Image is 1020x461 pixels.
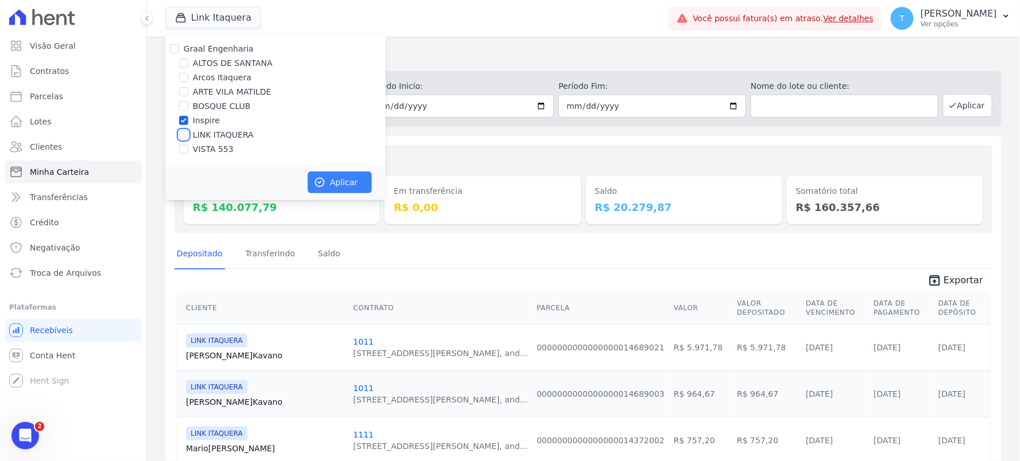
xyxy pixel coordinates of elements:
div: [STREET_ADDRESS][PERSON_NAME], and... [353,394,528,405]
a: Recebíveis [5,319,142,342]
span: LINK ITAQUERA [186,334,247,347]
span: Conta Hent [30,350,75,361]
span: Crédito [30,217,59,228]
span: Transferências [30,192,88,203]
div: [STREET_ADDRESS][PERSON_NAME], and... [353,347,528,359]
a: [DATE] [938,343,965,352]
a: [DATE] [938,436,965,445]
label: LINK ITAQUERA [193,129,254,141]
a: [DATE] [806,389,833,399]
a: Saldo [316,240,343,269]
span: Você possui fatura(s) em atraso. [693,13,874,25]
a: [DATE] [806,343,833,352]
a: [PERSON_NAME]Kavano [186,350,344,361]
th: Valor Depositado [732,292,801,325]
a: Mario[PERSON_NAME] [186,443,344,454]
label: Nome do lote ou cliente: [751,80,938,92]
a: 0000000000000000014689021 [537,343,665,352]
a: 1011 [353,337,374,346]
span: Troca de Arquivos [30,267,101,279]
a: 1111 [353,430,374,439]
a: [DATE] [938,389,965,399]
a: [DATE] [806,436,833,445]
a: [DATE] [874,343,901,352]
dd: R$ 0,00 [394,200,572,215]
label: Período Inicío: [367,80,554,92]
a: Depositado [174,240,225,269]
a: Lotes [5,110,142,133]
span: LINK ITAQUERA [186,380,247,394]
div: Plataformas [9,300,137,314]
button: T [PERSON_NAME] Ver opções [882,2,1020,34]
a: Parcelas [5,85,142,108]
a: Troca de Arquivos [5,261,142,284]
i: unarchive [928,274,941,287]
td: R$ 964,67 [669,370,732,417]
button: Aplicar [308,171,372,193]
p: Ver opções [921,19,997,29]
p: [PERSON_NAME] [921,8,997,19]
a: Clientes [5,135,142,158]
a: Transferindo [243,240,298,269]
th: Valor [669,292,732,325]
span: Parcelas [30,91,63,102]
label: Inspire [193,115,220,127]
span: Recebíveis [30,325,73,336]
td: R$ 5.971,78 [669,324,732,370]
button: Aplicar [943,94,992,117]
a: [DATE] [874,436,901,445]
dd: R$ 160.357,66 [796,200,974,215]
span: Visão Geral [30,40,76,52]
th: Data de Pagamento [869,292,934,325]
dt: Em transferência [394,185,572,197]
span: Negativação [30,242,80,253]
a: [PERSON_NAME]Kavano [186,396,344,408]
a: unarchive Exportar [918,274,992,290]
dt: Somatório total [796,185,974,197]
dt: Saldo [595,185,773,197]
label: ARTE VILA MATILDE [193,86,272,98]
span: LINK ITAQUERA [186,427,247,440]
a: Minha Carteira [5,161,142,183]
dd: R$ 140.077,79 [193,200,371,215]
span: Lotes [30,116,52,127]
div: [STREET_ADDRESS][PERSON_NAME], and... [353,440,528,452]
a: 1011 [353,384,374,393]
a: Ver detalhes [824,14,874,23]
label: BOSQUE CLUB [193,100,251,112]
th: Parcela [532,292,669,325]
label: Graal Engenharia [184,44,254,53]
th: Cliente [177,292,348,325]
a: Visão Geral [5,34,142,57]
dd: R$ 20.279,87 [595,200,773,215]
label: ALTOS DE SANTANA [193,57,273,69]
th: Data de Vencimento [801,292,869,325]
span: Clientes [30,141,62,153]
label: VISTA 553 [193,143,234,155]
a: Contratos [5,60,142,83]
a: Negativação [5,236,142,259]
span: Contratos [30,65,69,77]
th: Contrato [348,292,532,325]
a: 0000000000000000014689003 [537,389,665,399]
th: Data de Depósito [934,292,990,325]
td: R$ 5.971,78 [732,324,801,370]
span: T [900,14,905,22]
a: [DATE] [874,389,901,399]
span: Minha Carteira [30,166,89,178]
iframe: Intercom live chat [11,422,39,450]
label: Período Fim: [559,80,746,92]
button: Link Itaquera [165,7,261,29]
a: Conta Hent [5,344,142,367]
span: 2 [35,422,44,431]
td: R$ 964,67 [732,370,801,417]
h2: Minha Carteira [165,46,1002,67]
a: Transferências [5,186,142,209]
a: 0000000000000000014372002 [537,436,665,445]
span: Exportar [944,274,983,287]
label: Arcos Itaquera [193,72,251,84]
a: Crédito [5,211,142,234]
